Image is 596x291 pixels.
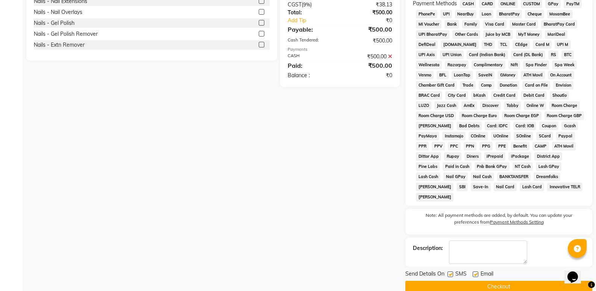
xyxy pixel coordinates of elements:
[288,1,302,8] span: CGST
[484,152,506,161] span: iPrepaid
[547,183,582,191] span: Innovative TELR
[462,20,480,29] span: Family
[521,91,547,100] span: Debit Card
[416,81,457,90] span: Chamber Gift Card
[523,61,549,69] span: Spa Finder
[524,101,546,110] span: Online W
[479,142,493,151] span: PPG
[479,10,494,18] span: Loan
[552,61,577,69] span: Spa Week
[416,61,442,69] span: Wellnessta
[556,132,575,140] span: Paypal
[483,30,513,39] span: Juice by MCB
[510,20,538,29] span: Master Card
[456,122,482,130] span: Bad Debts
[340,1,398,9] div: ₹38.13
[413,244,443,252] div: Description:
[282,1,340,9] div: ( )
[548,71,574,79] span: On Account
[513,162,533,171] span: NT Cash
[282,17,350,24] a: Add Tip
[452,30,480,39] span: Other Cards
[444,20,459,29] span: Bank
[416,30,449,39] span: UPI BharatPay
[498,40,510,49] span: TCL
[416,172,440,181] span: Lash Cash
[533,40,552,49] span: Card M
[475,162,510,171] span: Pnb Bank GPay
[534,172,560,181] span: Dreamfolks
[508,61,520,69] span: Nift
[452,71,473,79] span: LoanTap
[416,91,442,100] span: BRAC Card
[536,132,553,140] span: SCard
[504,101,521,110] span: Tabby
[516,30,542,39] span: MyT Money
[416,132,439,140] span: PayMaya
[552,142,576,151] span: ATH Movil
[416,40,438,49] span: DefiDeal
[282,25,340,34] div: Payable:
[455,270,467,279] span: SMS
[521,71,545,79] span: ATH Movil
[536,162,561,171] span: Lash GPay
[416,101,431,110] span: LUZO
[456,183,468,191] span: SBI
[471,183,491,191] span: Save-In
[497,172,531,181] span: BANKTANSFER
[34,8,82,16] div: Nails - Nail Overlays
[416,111,456,120] span: Room Charge USD
[539,122,558,130] span: Coupon
[461,101,477,110] span: AmEx
[441,40,479,49] span: [DOMAIN_NAME]
[432,142,445,151] span: PPV
[340,25,398,34] div: ₹500.00
[469,132,488,140] span: COnline
[340,61,398,70] div: ₹500.00
[561,122,578,130] span: Gcash
[496,142,508,151] span: PPE
[460,81,476,90] span: Trade
[553,81,573,90] span: Envision
[340,72,398,79] div: ₹0
[282,9,340,17] div: Total:
[467,50,508,59] span: Card (Indian Bank)
[513,122,537,130] span: Card: IOB
[490,219,544,225] label: Payment Methods Setting
[282,53,340,61] div: CASH
[340,53,398,61] div: ₹500.00
[34,19,74,27] div: Nails - Gel Polish
[532,142,549,151] span: CAMP
[282,37,340,45] div: Cash Tendered:
[443,172,468,181] span: Nail GPay
[502,111,541,120] span: Room Charge EGP
[480,101,501,110] span: Discover
[434,101,458,110] span: Jazz Cash
[445,91,468,100] span: City Card
[340,9,398,17] div: ₹500.00
[485,122,510,130] span: Card: IDFC
[550,91,569,100] span: Shoutlo
[416,162,440,171] span: Pine Labs
[440,10,452,18] span: UPI
[471,91,488,100] span: bKash
[549,101,580,110] span: Room Charge
[482,40,495,49] span: THD
[547,10,573,18] span: MosamBee
[541,20,577,29] span: BharatPay Card
[534,152,562,161] span: District App
[513,40,530,49] span: CEdge
[459,111,499,120] span: Room Charge Euro
[34,41,85,49] div: Nails - Extn Remover
[481,270,493,279] span: Email
[545,30,567,39] span: MariDeal
[444,152,461,161] span: Rupay
[511,50,546,59] span: Card (DL Bank)
[525,10,544,18] span: Cheque
[491,91,518,100] span: Credit Card
[508,152,531,161] span: iPackage
[416,20,441,29] span: MI Voucher
[416,50,437,59] span: UPI Axis
[455,10,476,18] span: NearBuy
[472,61,505,69] span: Complimentary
